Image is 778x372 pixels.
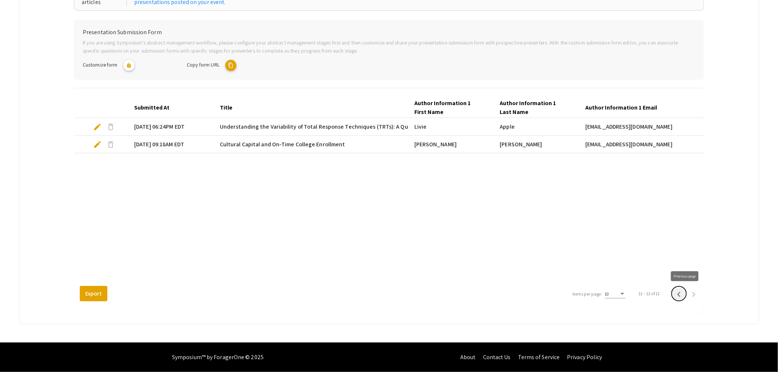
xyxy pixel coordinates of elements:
[671,271,699,281] div: Previous page
[579,118,712,136] mat-cell: [EMAIL_ADDRESS][DOMAIN_NAME]
[128,136,214,153] mat-cell: [DATE] 09:18AM EDT
[83,29,695,36] h6: Presentation Submission Form
[414,99,488,117] div: Author Information 1 First Name
[572,291,602,297] div: Items per page:
[187,61,220,68] span: Copy form URL
[460,353,476,361] a: About
[83,39,695,54] p: If you are using Symposium’s abstract management workflow, please configure your abstract managem...
[483,353,511,361] a: Contact Us
[93,140,102,149] span: edit
[220,140,345,149] span: Cultural Capital and On-Time College Enrollment
[128,118,214,136] mat-cell: [DATE] 06:24PM EDT
[408,118,494,136] mat-cell: Livie
[225,60,236,71] mat-icon: copy URL
[220,103,239,112] div: Title
[220,122,556,131] span: Understanding the Variability of Total Response Techniques (TRTs): A Qualitative Study of Teacher...
[500,99,567,117] div: Author Information 1 Last Name
[172,343,264,372] div: Symposium™ by ForagerOne © 2025
[579,136,712,153] mat-cell: [EMAIL_ADDRESS][DOMAIN_NAME]
[494,136,580,153] mat-cell: [PERSON_NAME]
[134,103,169,112] div: Submitted At
[93,122,102,131] span: edit
[500,99,574,117] div: Author Information 1 Last Name
[83,61,117,68] span: Customize form
[106,140,115,149] span: delete
[6,339,31,366] iframe: Chat
[605,291,626,297] mat-select: Items per page:
[585,103,664,112] div: Author Information 1 Email
[639,290,660,297] div: 11 – 12 of 12
[494,118,580,136] mat-cell: Apple
[414,99,482,117] div: Author Information 1 First Name
[124,60,135,71] mat-icon: lock
[518,353,560,361] a: Terms of Service
[567,353,602,361] a: Privacy Policy
[605,291,609,297] span: 10
[134,103,176,112] div: Submitted At
[408,136,494,153] mat-cell: [PERSON_NAME]
[220,103,232,112] div: Title
[585,103,657,112] div: Author Information 1 Email
[686,286,701,301] button: Next page
[80,286,107,301] button: Export
[672,286,686,301] button: Previous page
[106,122,115,131] span: delete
